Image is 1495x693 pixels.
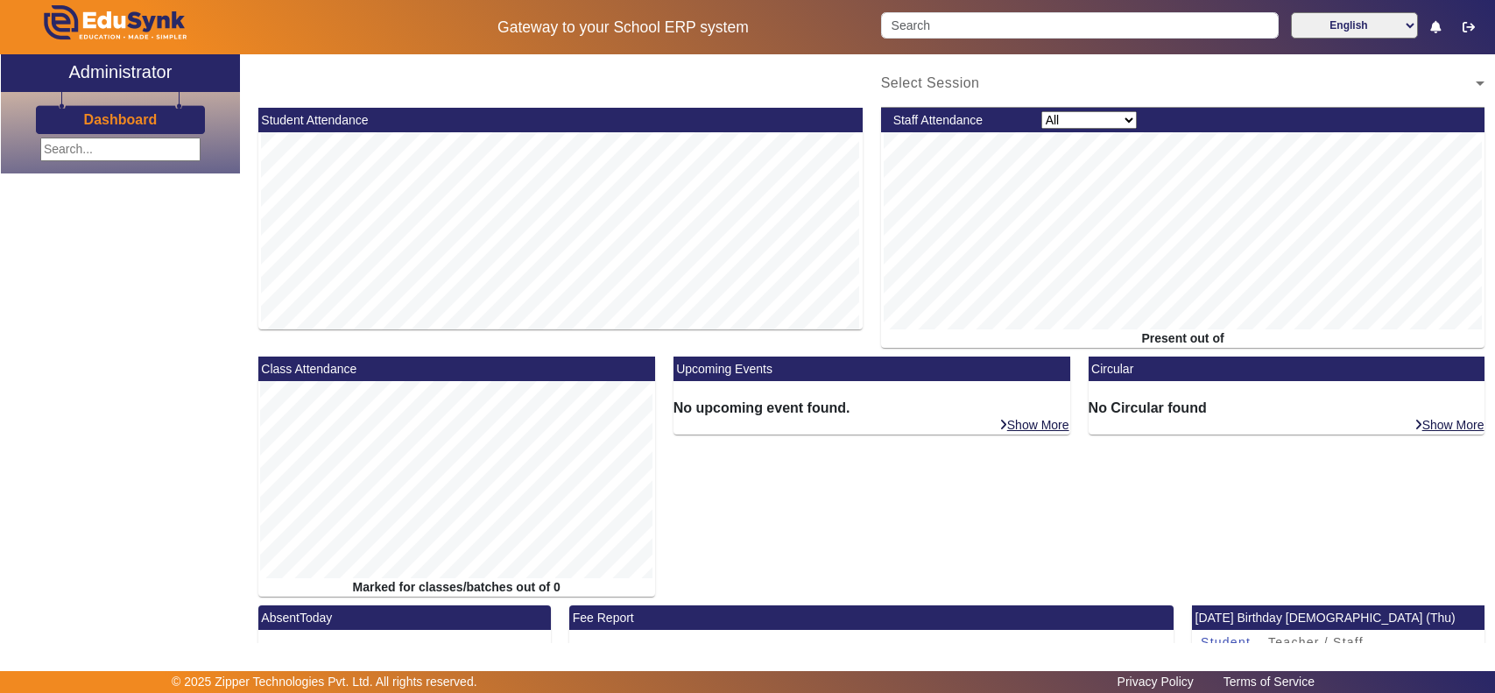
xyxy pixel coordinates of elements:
a: Show More [1414,417,1485,433]
a: Show More [998,417,1070,433]
mat-card-header: Circular [1089,357,1485,381]
input: Search... [40,138,201,161]
a: Dashboard [83,110,159,129]
p: © 2025 Zipper Technologies Pvt. Ltd. All rights reserved. [172,673,477,691]
h3: Dashboard [84,111,158,128]
a: Administrator [1,54,240,92]
mat-card-header: Upcoming Events [673,357,1070,381]
div: Staff Attendance [884,111,1032,130]
mat-card-header: [DATE] Birthday [DEMOGRAPHIC_DATA] (Thu) [1192,605,1484,630]
h6: No Circular found [1089,400,1485,416]
h5: Gateway to your School ERP system [384,18,863,37]
span: Student [1201,636,1251,648]
mat-card-header: AbsentToday [258,605,551,630]
div: Marked for classes/batches out of 0 [258,578,655,597]
a: Privacy Policy [1109,670,1202,693]
mat-card-header: Fee Report [569,605,1174,630]
h2: Administrator [68,61,172,82]
mat-card-header: Class Attendance [258,357,655,381]
input: Search [881,12,1278,39]
div: Present out of [881,329,1485,348]
a: Terms of Service [1215,670,1323,693]
h6: No upcoming event found. [673,400,1070,416]
span: Teacher / Staff [1268,636,1364,648]
mat-card-header: Student Attendance [258,108,863,132]
span: Select Session [881,75,980,90]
